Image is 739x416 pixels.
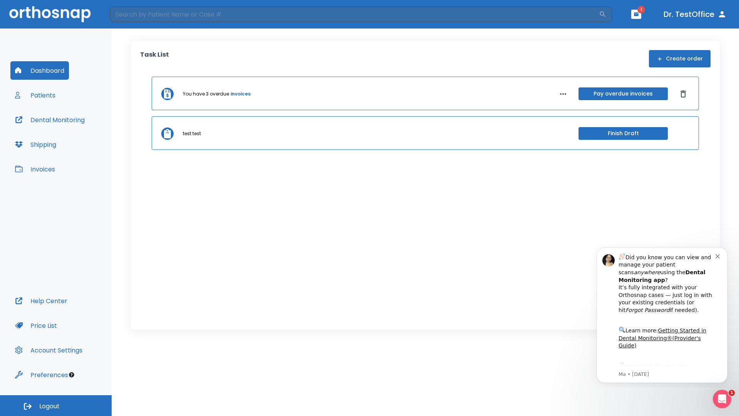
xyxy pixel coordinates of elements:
[33,121,130,160] div: Download the app: | ​ Let us know if you need help getting started!
[10,135,61,154] button: Shipping
[140,50,169,67] p: Task List
[130,12,137,18] button: Dismiss notification
[39,402,60,411] span: Logout
[33,123,102,137] a: App Store
[578,127,668,140] button: Finish Draft
[10,366,73,384] button: Preferences
[585,240,739,387] iframe: Intercom notifications message
[183,130,201,137] p: test test
[649,50,711,67] button: Create order
[713,390,731,408] iframe: Intercom live chat
[10,160,60,178] button: Invoices
[183,91,229,97] p: You have 3 overdue
[10,111,89,129] button: Dental Monitoring
[637,6,645,13] span: 1
[10,341,87,359] button: Account Settings
[10,292,72,310] button: Help Center
[677,88,689,100] button: Dismiss
[10,316,62,335] button: Price List
[110,7,599,22] input: Search by Patient Name or Case #
[231,91,251,97] a: invoices
[10,86,60,104] button: Patients
[578,87,668,100] button: Pay overdue invoices
[68,371,75,378] div: Tooltip anchor
[33,131,130,138] p: Message from Ma, sent 6w ago
[9,6,91,22] img: Orthosnap
[660,7,730,21] button: Dr. TestOffice
[729,390,735,396] span: 1
[10,61,69,80] button: Dashboard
